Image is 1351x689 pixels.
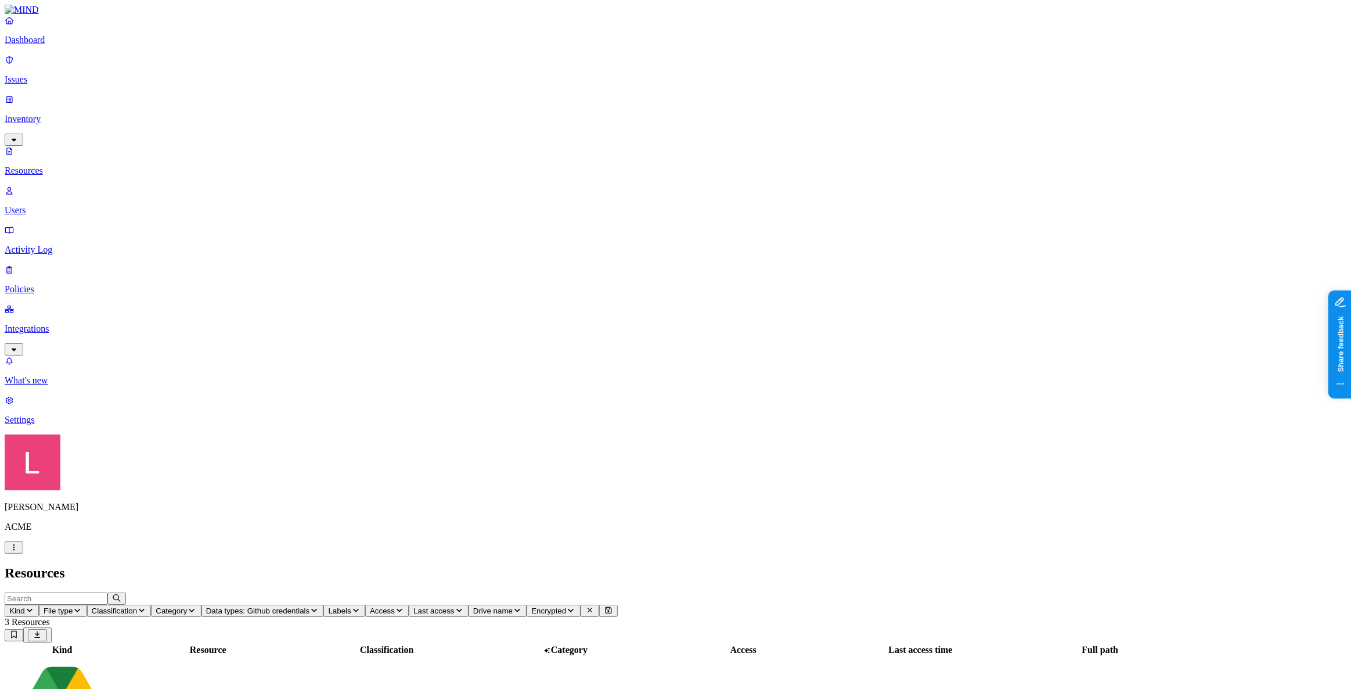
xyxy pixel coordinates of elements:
a: Settings [5,395,1346,425]
a: Inventory [5,94,1346,144]
p: Resources [5,166,1346,176]
p: ACME [5,522,1346,532]
span: Classification [92,607,138,615]
p: Dashboard [5,35,1346,45]
span: Kind [9,607,25,615]
p: Settings [5,415,1346,425]
a: Resources [5,146,1346,176]
a: What's new [5,356,1346,386]
img: Landen Brown [5,435,60,490]
span: Category [156,607,187,615]
div: Kind [6,645,118,655]
a: Activity Log [5,225,1346,255]
span: Labels [328,607,351,615]
p: Inventory [5,114,1346,124]
a: Integrations [5,304,1346,354]
span: Last access [413,607,454,615]
a: Dashboard [5,15,1346,45]
h2: Resources [5,565,1346,581]
div: Resource [120,645,296,655]
p: Integrations [5,324,1346,334]
p: Issues [5,74,1346,85]
a: Users [5,185,1346,216]
a: MIND [5,5,1346,15]
span: Access [370,607,395,615]
p: Policies [5,284,1346,295]
span: File type [44,607,73,615]
a: Policies [5,264,1346,295]
p: What's new [5,375,1346,386]
span: Encrypted [531,607,566,615]
span: 3 Resources [5,617,50,627]
p: Activity Log [5,245,1346,255]
img: MIND [5,5,39,15]
input: Search [5,593,107,605]
p: [PERSON_NAME] [5,502,1346,512]
p: Users [5,205,1346,216]
div: Access [655,645,831,655]
div: Classification [298,645,475,655]
a: Issues [5,55,1346,85]
div: Full path [1010,645,1190,655]
span: Data types: Github credentials [206,607,310,615]
span: Category [551,645,588,655]
span: Drive name [473,607,513,615]
div: Last access time [833,645,1008,655]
